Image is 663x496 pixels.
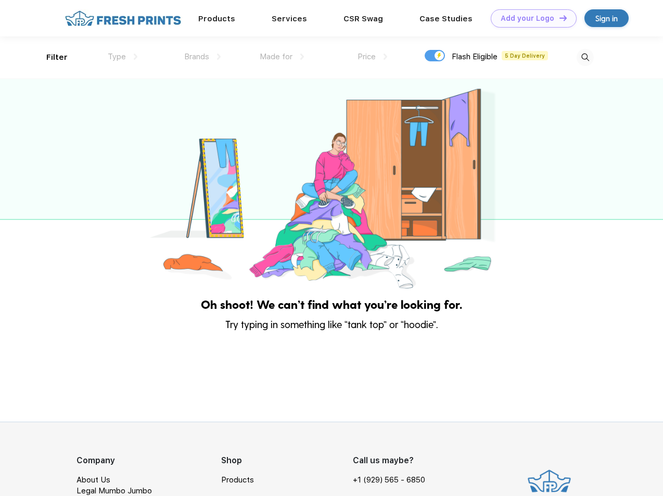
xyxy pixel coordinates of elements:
a: Legal Mumbo Jumbo [76,486,152,495]
div: Shop [221,454,353,467]
span: Made for [260,52,292,61]
img: dropdown.png [384,54,387,60]
span: Price [358,52,376,61]
img: dropdown.png [217,54,221,60]
a: +1 (929) 565 - 6850 [353,475,425,486]
a: Products [221,475,254,485]
img: DT [559,15,567,21]
span: 5 Day Delivery [502,51,548,60]
span: Flash Eligible [452,52,498,61]
span: Brands [184,52,209,61]
img: desktop_search.svg [577,49,594,66]
div: Call us maybe? [353,454,432,467]
a: About Us [76,475,110,485]
img: dropdown.png [300,54,304,60]
span: Type [108,52,126,61]
a: CSR Swag [343,14,383,23]
img: fo%20logo%202.webp [62,9,184,28]
div: Company [76,454,221,467]
img: dropdown.png [134,54,137,60]
div: Sign in [595,12,618,24]
div: Add your Logo [501,14,554,23]
a: Sign in [584,9,629,27]
a: Services [272,14,307,23]
div: Filter [46,51,68,63]
a: Products [198,14,235,23]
